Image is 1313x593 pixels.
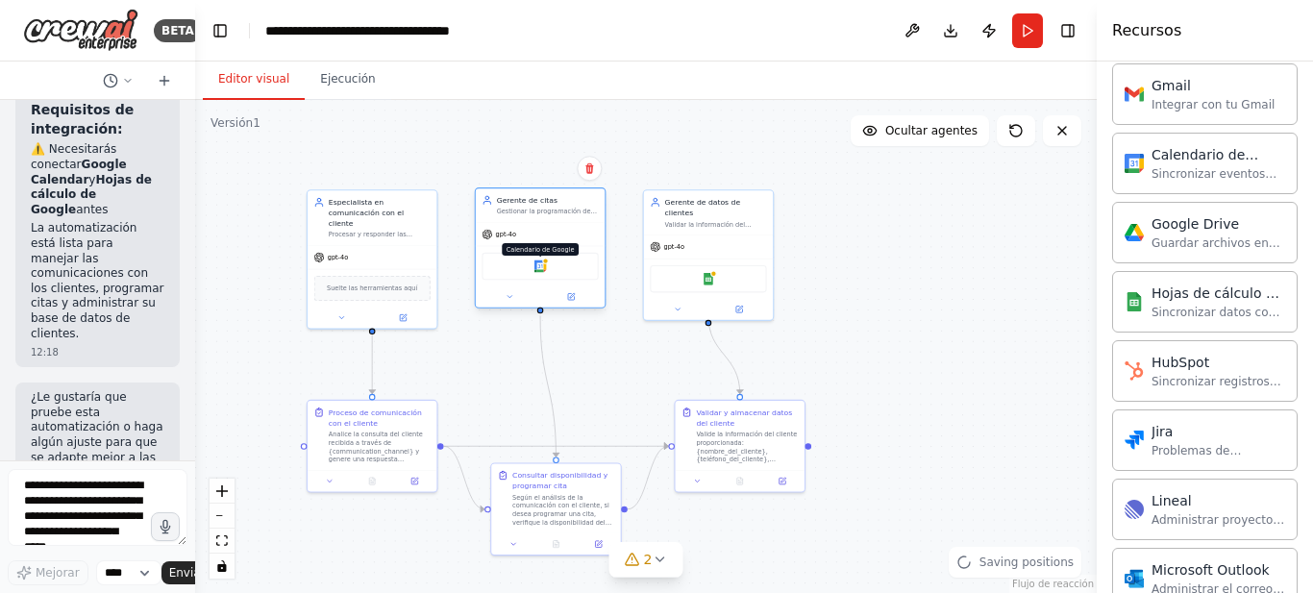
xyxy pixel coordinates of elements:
button: Haga clic para decir su idea de automatización [151,512,180,541]
button: Abrir en el panel lateral [397,475,434,487]
font: Validar la información del cliente, almacenar datos del cliente en hojas de cálculo, actualizar r... [665,221,766,296]
div: Especialista en comunicación con el clienteProcesar y responder las consultas de los clientes par... [307,189,438,329]
font: Jira [1152,424,1173,439]
font: Versión [211,116,253,130]
img: Microsoft Outlook [1125,569,1144,588]
font: Lineal [1152,493,1192,508]
font: antes [76,203,108,216]
button: Eliminar nodo [577,156,602,181]
g: Edge from 4ced03fb-b99f-41e9-a3e2-ae2e4a184191 to 9d62d82f-4478-43af-8e7f-3964ab031c0c [444,441,669,452]
font: HubSpot [1152,355,1209,370]
font: La automatización está lista para manejar las comunicaciones con los clientes, programar citas y ... [31,221,163,339]
button: Ocultar la barra lateral izquierda [207,17,234,44]
font: Administrar proyectos, sprints, tareas y seguimiento de errores en Linear [1152,513,1284,573]
img: Lineal [1125,500,1144,519]
button: alternar interactividad [210,554,235,579]
font: Requisitos de integración: [31,102,134,136]
button: Mejorar [8,560,88,585]
img: Calendario de Google [534,259,547,272]
font: Procesar y responder las consultas de los clientes para el salón de peluquería {salon_name}, comp... [329,231,430,313]
button: dar un golpe de zoom [210,479,235,504]
font: Editor visual [218,72,289,86]
font: Sincronizar datos con Hojas de cálculo de Google [1152,306,1280,350]
button: vista de ajuste [210,529,235,554]
img: Gmail [1125,85,1144,104]
img: Google Drive [1125,223,1144,242]
font: Especialista en comunicación con el cliente [329,198,404,228]
font: Google Calendar [31,158,127,186]
button: Cambiar al chat anterior [95,69,141,92]
font: Hojas de cálculo de Google [1152,285,1282,320]
font: Sincronizar registros desde HubSpot [1152,375,1281,404]
font: Calendario de Google [1152,147,1258,182]
button: Ocultar la barra lateral derecha [1054,17,1081,44]
font: Consultar disponibilidad y programar cita [512,471,607,490]
g: Edge from f654bf91-b2ab-40ff-ba58-498b33d9fdfa to 4ced03fb-b99f-41e9-a3e2-ae2e4a184191 [367,324,378,394]
g: Edge from 026d060a-3979-48dd-9f51-e6e57cf2ed0c to 9d62d82f-4478-43af-8e7f-3964ab031c0c [703,315,745,393]
font: Analice la consulta del cliente recibida a través de {communication_channel} y genere una respues... [329,431,430,547]
span: Saving positions [979,555,1074,570]
button: Abrir en el panel lateral [709,303,769,315]
nav: migaja de pan [265,21,482,40]
font: Mejorar [36,566,80,580]
img: Jira [1125,431,1144,450]
button: Enviar [161,561,229,584]
img: Hojas de cálculo de Google [702,273,714,285]
font: Hojas de cálculo de Google [31,173,152,216]
button: alejar [210,504,235,529]
font: Microsoft Outlook [1152,562,1270,578]
img: HubSpot [1125,361,1144,381]
button: Abrir en el panel lateral [581,538,617,551]
font: 2 [644,552,653,567]
font: ⚠️ Necesitarás conectar [31,142,116,171]
button: No hay salida disponible [533,538,578,551]
button: No hay salida disponible [350,475,394,487]
font: Enviar [169,566,206,580]
font: Gerente de datos de clientes [665,198,741,217]
div: Gerente de datos de clientesValidar la información del cliente, almacenar datos del cliente en ho... [643,189,775,321]
font: Suelte las herramientas aquí [327,284,417,292]
font: Gmail [1152,78,1191,93]
button: Abrir en el panel lateral [541,290,601,303]
font: gpt-4o [663,243,683,251]
button: Abrir en el panel lateral [764,475,801,487]
font: Gerente de citas [497,196,557,205]
font: y [88,173,95,186]
img: Logo [23,9,138,52]
g: Edge from 2ac6e038-2854-4f51-ba3a-3a95e7ea43f0 to 9d62d82f-4478-43af-8e7f-3964ab031c0c [628,441,669,515]
div: Validar y almacenar datos del clienteValide la información del cliente proporcionada: {nombre_del... [674,400,805,493]
div: Gerente de citasGestionar la programación de citas para {salon_name}, verificar la disponibilidad... [475,189,607,310]
a: Atribución de React Flow [1012,579,1094,589]
font: gpt-4o [496,231,516,238]
font: Proceso de comunicación con el cliente [329,408,422,428]
font: Validar y almacenar datos del cliente [696,408,792,428]
font: 1 [253,116,260,130]
div: Proceso de comunicación con el clienteAnalice la consulta del cliente recibida a través de {commu... [307,400,438,493]
button: 2 [609,542,683,578]
font: Recursos [1112,21,1181,39]
font: Guardar archivos en Google Drive [1152,236,1280,265]
button: Iniciar un nuevo chat [149,69,180,92]
font: 12:18 [31,347,59,358]
font: BETA [161,24,194,37]
g: Edge from 4ced03fb-b99f-41e9-a3e2-ae2e4a184191 to 2ac6e038-2854-4f51-ba3a-3a95e7ea43f0 [444,441,485,515]
font: Integrar con tu Gmail [1152,98,1275,111]
g: Edge from f4558f6b-1241-4414-961b-78267ccbaa6a to 2ac6e038-2854-4f51-ba3a-3a95e7ea43f0 [535,315,561,457]
font: Flujo de reacción [1012,579,1094,589]
button: No hay salida disponible [718,475,762,487]
font: Problemas de sincronización con [PERSON_NAME] [1152,444,1258,488]
font: ¿Le gustaría que pruebe esta automatización o haga algún ajuste para que se adapte mejor a las ne... [31,390,163,508]
font: Ocultar agentes [885,124,978,137]
font: Sincronizar eventos con Google Calendar [1152,167,1276,196]
div: Consultar disponibilidad y programar citaSegún el análisis de la comunicación con el cliente, si ... [490,462,622,556]
font: Google Drive [1152,216,1239,232]
button: Ocultar agentes [851,115,989,146]
font: Ejecución [320,72,375,86]
font: gpt-4o [328,254,348,261]
img: Hojas de cálculo de Google [1125,292,1144,311]
font: Valide la información del cliente proporcionada: {nombre_del_cliente}, {teléfono_del_cliente}, {c... [696,431,797,556]
div: Controles de flujo de React [210,479,235,579]
font: Gestionar la programación de citas para {salon_name}, verificar la disponibilidad, crear nuevas c... [497,208,598,265]
button: Abrir en el panel lateral [373,311,433,324]
img: Calendario de Google [1125,154,1144,173]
